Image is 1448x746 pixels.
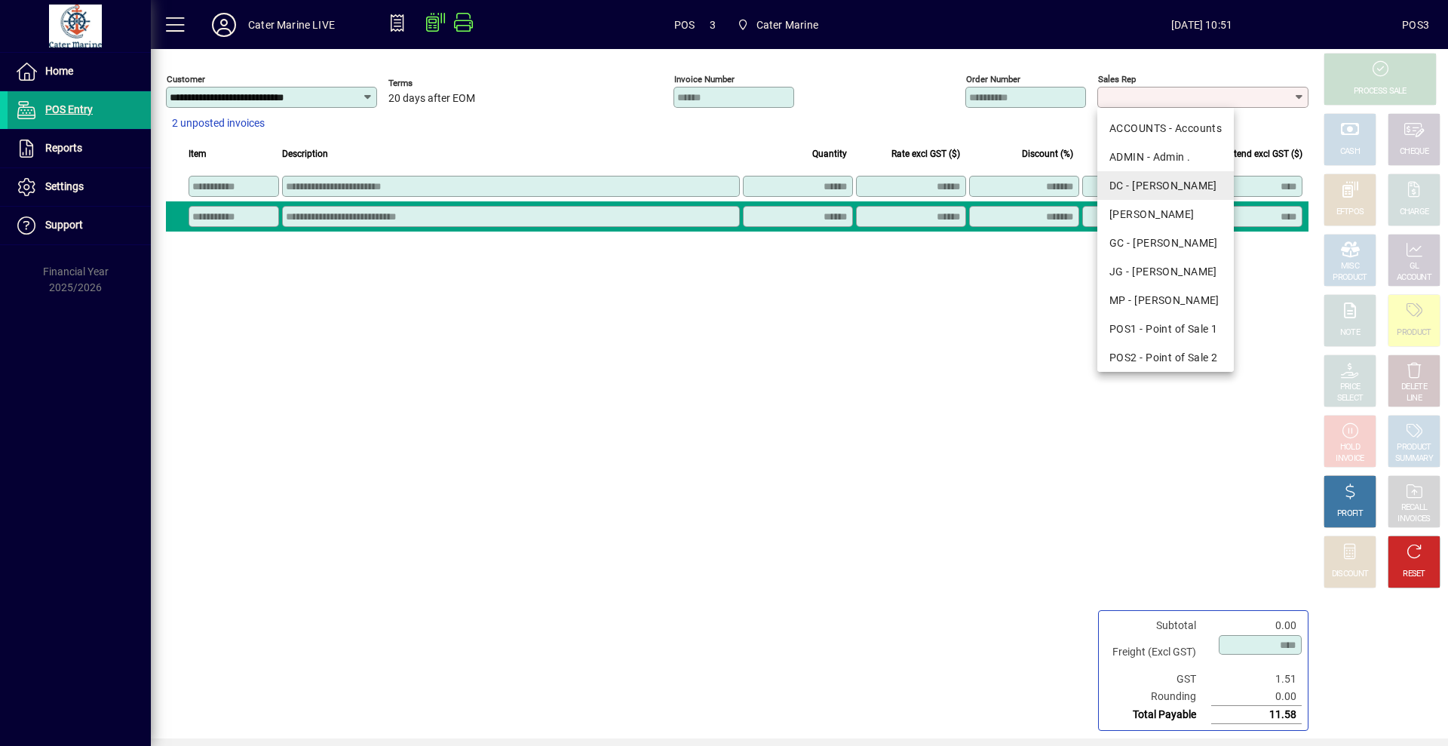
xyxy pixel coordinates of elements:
div: INVOICES [1397,514,1430,525]
span: Support [45,219,83,231]
div: RECALL [1401,502,1428,514]
td: 0.00 [1211,688,1302,706]
button: 2 unposted invoices [166,110,271,137]
a: Home [8,53,151,91]
div: PRODUCT [1333,272,1367,284]
div: JG - [PERSON_NAME] [1109,264,1222,280]
div: ADMIN - Admin . [1109,149,1222,165]
mat-label: Sales rep [1098,74,1136,84]
mat-option: GC - Gerard Cantin [1097,229,1234,257]
button: Profile [200,11,248,38]
span: Settings [45,180,84,192]
mat-label: Invoice number [674,74,735,84]
span: Reports [45,142,82,154]
mat-label: Customer [167,74,205,84]
span: Item [189,146,207,162]
span: 3 [710,13,716,37]
span: Discount (%) [1022,146,1073,162]
div: PROFIT [1337,508,1363,520]
div: POS2 - Point of Sale 2 [1109,350,1222,366]
mat-option: DEB - Debbie McQuarters [1097,200,1234,229]
td: 0.00 [1211,617,1302,634]
div: RESET [1403,569,1425,580]
div: SELECT [1337,393,1364,404]
div: HOLD [1340,442,1360,453]
div: LINE [1407,393,1422,404]
div: DELETE [1401,382,1427,393]
div: CHEQUE [1400,146,1428,158]
div: SUMMARY [1395,453,1433,465]
span: Cater Marine [756,13,818,37]
span: POS [674,13,695,37]
span: 2 unposted invoices [172,115,265,131]
div: [PERSON_NAME] [1109,207,1222,223]
td: Freight (Excl GST) [1105,634,1211,671]
a: Reports [8,130,151,167]
mat-option: MP - Margaret Pierce [1097,286,1234,315]
div: MISC [1341,261,1359,272]
span: Quantity [812,146,847,162]
div: ACCOUNT [1397,272,1431,284]
span: Description [282,146,328,162]
div: DISCOUNT [1332,569,1368,580]
div: PROCESS SALE [1354,86,1407,97]
mat-option: ACCOUNTS - Accounts [1097,114,1234,143]
div: DC - [PERSON_NAME] [1109,178,1222,194]
div: INVOICE [1336,453,1364,465]
div: EFTPOS [1336,207,1364,218]
td: Total Payable [1105,706,1211,724]
span: Terms [388,78,479,88]
div: NOTE [1340,327,1360,339]
span: Rate excl GST ($) [891,146,960,162]
mat-option: ADMIN - Admin . [1097,143,1234,171]
div: POS1 - Point of Sale 1 [1109,321,1222,337]
div: GC - [PERSON_NAME] [1109,235,1222,251]
span: Home [45,65,73,77]
td: Rounding [1105,688,1211,706]
span: Cater Marine [731,11,824,38]
div: ACCOUNTS - Accounts [1109,121,1222,137]
div: PRICE [1340,382,1361,393]
td: Subtotal [1105,617,1211,634]
div: MP - [PERSON_NAME] [1109,293,1222,309]
td: 1.51 [1211,671,1302,688]
mat-option: POS2 - Point of Sale 2 [1097,343,1234,372]
a: Support [8,207,151,244]
span: 20 days after EOM [388,93,475,105]
span: Extend excl GST ($) [1224,146,1302,162]
td: 11.58 [1211,706,1302,724]
td: GST [1105,671,1211,688]
a: Settings [8,168,151,206]
div: PRODUCT [1397,442,1431,453]
div: CHARGE [1400,207,1429,218]
div: Cater Marine LIVE [248,13,335,37]
div: CASH [1340,146,1360,158]
mat-option: JG - John Giles [1097,257,1234,286]
span: [DATE] 10:51 [1002,13,1402,37]
div: PRODUCT [1397,327,1431,339]
mat-option: DC - Dan Cleaver [1097,171,1234,200]
div: GL [1410,261,1419,272]
span: POS Entry [45,103,93,115]
div: POS3 [1402,13,1429,37]
mat-option: POS1 - Point of Sale 1 [1097,315,1234,343]
mat-label: Order number [966,74,1020,84]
